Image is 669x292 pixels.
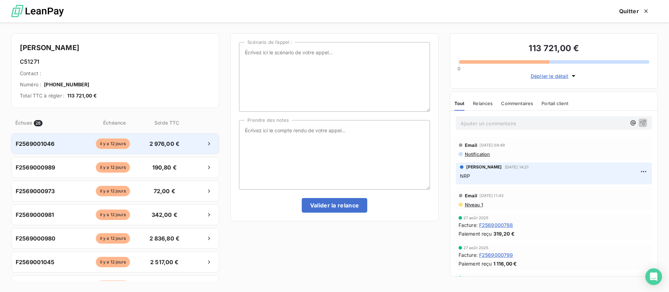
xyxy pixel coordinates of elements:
span: il y a 12 jours [96,186,130,196]
span: [PERSON_NAME] [466,164,502,170]
span: Échues [15,119,32,126]
span: il y a 12 jours [96,257,130,267]
span: il y a 12 jours [96,281,130,291]
span: Email [465,142,478,148]
span: 2 976,00 € [146,140,183,148]
span: Déplier le détail [531,72,569,80]
button: Déplier le détail [529,72,579,80]
span: Tout [454,101,465,106]
span: 28 [34,120,43,126]
span: Paiement reçu [459,230,492,237]
span: 2 836,80 € [146,234,183,243]
span: 113 721,00 € [67,92,97,99]
span: Contact : [20,70,41,77]
div: Open Intercom Messenger [645,268,662,285]
span: [DATE] 08:49 [479,143,505,147]
span: NRP [460,173,470,179]
span: 2 517,00 € [146,258,183,266]
span: 342,00 € [146,211,183,219]
span: [DATE] 11:43 [479,194,503,198]
span: 27 août 2025 [463,246,489,250]
span: 0 [457,66,460,71]
span: Total TTC à régler : [20,92,64,99]
span: Relances [473,101,493,106]
img: logo LeanPay [11,2,64,21]
span: Numéro : [20,81,41,88]
span: 190,80 € [146,163,183,172]
span: [PHONE_NUMBER] [44,81,89,88]
span: Paiement reçu [459,260,492,267]
h4: [PERSON_NAME] [20,42,210,53]
button: Valider la relance [302,198,368,213]
span: 27 août 2025 [463,276,489,280]
span: F2569001045 [16,258,55,266]
span: Niveau 1 [464,202,483,207]
span: 1 116,00 € [493,260,517,267]
span: il y a 12 jours [96,162,130,173]
span: Notification [464,151,490,157]
span: il y a 12 jours [96,233,130,244]
span: Email [465,193,478,198]
span: 27 août 2025 [463,216,489,220]
span: F2569001046 [16,140,55,148]
span: Facture : [459,221,478,229]
span: 72,00 € [146,187,183,195]
span: F2569000981 [16,211,54,219]
span: Portail client [541,101,568,106]
span: Commentaires [501,101,533,106]
span: F2569000973 [16,187,55,195]
h6: C51271 [20,57,210,66]
span: 319,20 € [493,230,515,237]
button: Quitter [611,4,658,18]
span: il y a 12 jours [96,210,130,220]
span: il y a 12 jours [96,139,130,149]
span: F2569000799 [479,251,513,259]
span: Solde TTC [148,119,185,126]
span: F2569000980 [16,234,56,243]
span: Échéance [82,119,147,126]
span: F2569000788 [479,221,513,229]
span: F2569000989 [16,163,55,172]
span: Facture : [459,251,478,259]
span: [DATE] 14:21 [505,165,529,169]
h3: 113 721,00 € [459,42,649,56]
